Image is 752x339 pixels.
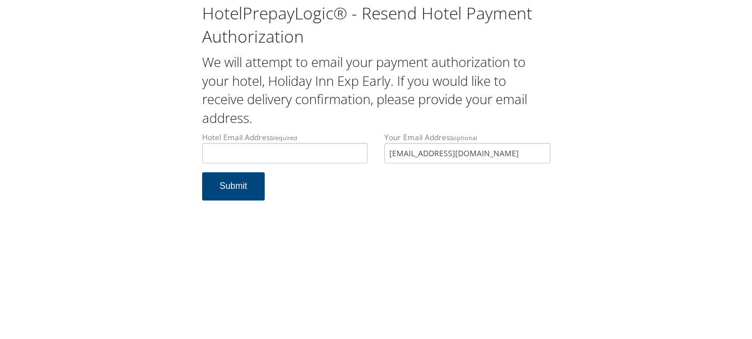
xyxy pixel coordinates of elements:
label: Your Email Address [384,132,550,163]
h2: We will attempt to email your payment authorization to your hotel, Holiday Inn Exp Early. If you ... [202,53,550,127]
button: Submit [202,172,265,201]
h1: HotelPrepayLogic® - Resend Hotel Payment Authorization [202,2,550,48]
input: Hotel Email Addressrequired [202,143,368,163]
label: Hotel Email Address [202,132,368,163]
input: Your Email Addressoptional [384,143,550,163]
small: required [273,133,297,142]
small: optional [453,133,477,142]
